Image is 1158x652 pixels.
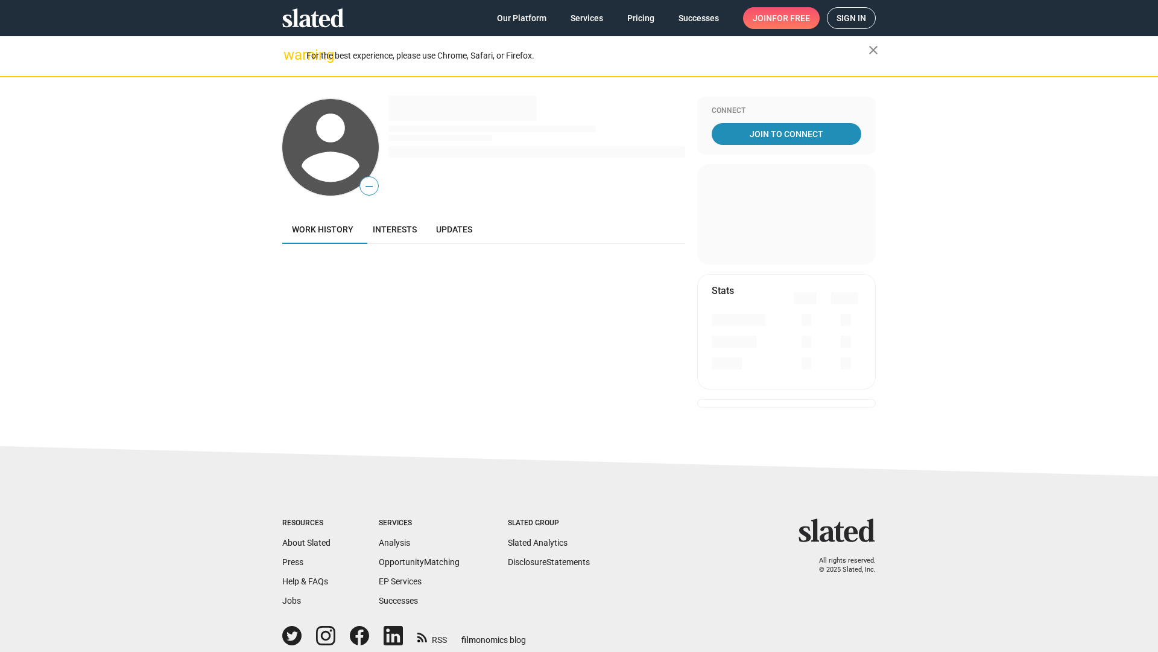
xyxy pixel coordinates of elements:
a: Our Platform [487,7,556,29]
a: Join To Connect [712,123,861,145]
a: Analysis [379,538,410,548]
div: Services [379,519,460,528]
a: Services [561,7,613,29]
a: Sign in [827,7,876,29]
a: EP Services [379,577,422,586]
a: Help & FAQs [282,577,328,586]
div: Connect [712,106,861,116]
div: Resources [282,519,331,528]
div: For the best experience, please use Chrome, Safari, or Firefox. [306,48,868,64]
span: Updates [436,225,472,234]
a: Successes [379,596,418,606]
a: Pricing [618,7,664,29]
a: filmonomics blog [461,625,526,646]
span: Successes [679,7,719,29]
span: Join [753,7,810,29]
a: Jobs [282,596,301,606]
span: — [360,179,378,194]
span: for free [772,7,810,29]
a: About Slated [282,538,331,548]
a: DisclosureStatements [508,557,590,567]
a: Successes [669,7,729,29]
p: All rights reserved. © 2025 Slated, Inc. [806,557,876,574]
a: Joinfor free [743,7,820,29]
a: Updates [426,215,482,244]
span: Join To Connect [714,123,859,145]
a: OpportunityMatching [379,557,460,567]
span: Pricing [627,7,654,29]
span: Services [571,7,603,29]
span: Interests [373,225,417,234]
mat-icon: warning [283,48,298,62]
div: Slated Group [508,519,590,528]
span: Sign in [837,8,866,28]
span: Work history [292,225,353,234]
a: Press [282,557,303,567]
a: Interests [363,215,426,244]
a: Work history [282,215,363,244]
span: film [461,635,476,645]
a: Slated Analytics [508,538,568,548]
mat-icon: close [866,43,881,57]
mat-card-title: Stats [712,284,734,297]
a: RSS [417,627,447,646]
span: Our Platform [497,7,546,29]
